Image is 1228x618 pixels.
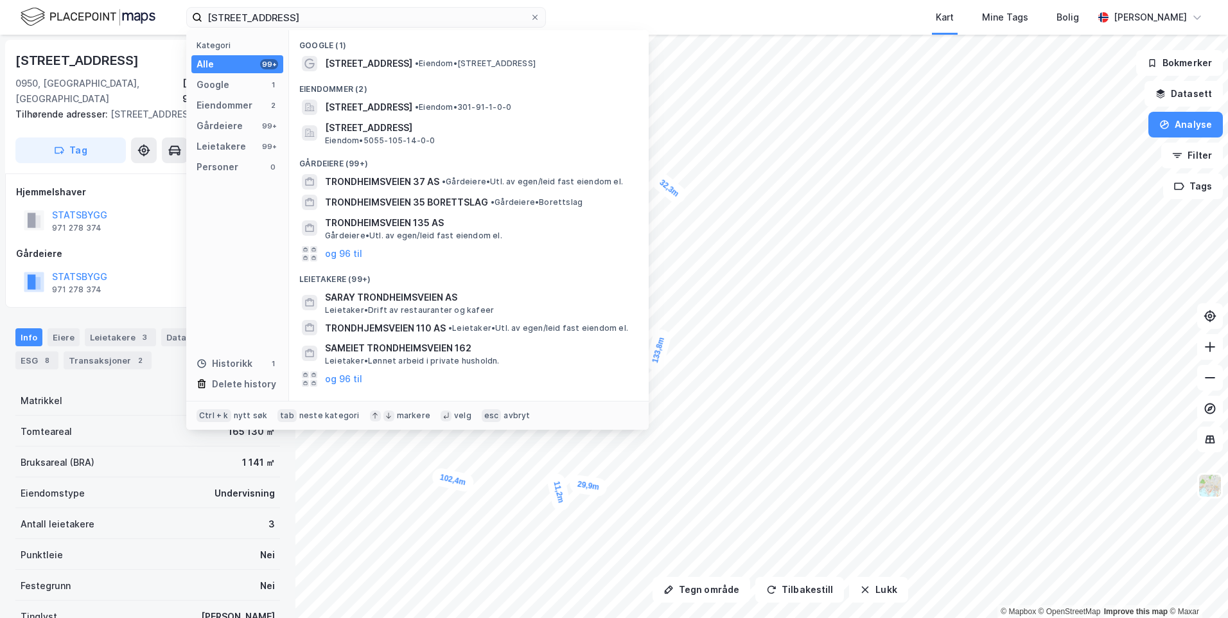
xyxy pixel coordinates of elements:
[16,184,279,200] div: Hjemmelshaver
[442,177,446,186] span: •
[260,141,278,152] div: 99+
[546,472,572,513] div: Map marker
[268,100,278,110] div: 2
[21,547,63,563] div: Punktleie
[15,76,182,107] div: 0950, [GEOGRAPHIC_DATA], [GEOGRAPHIC_DATA]
[1198,473,1222,498] img: Z
[1057,10,1079,25] div: Bolig
[260,578,275,594] div: Nei
[325,100,412,115] span: [STREET_ADDRESS]
[260,59,278,69] div: 99+
[1114,10,1187,25] div: [PERSON_NAME]
[325,56,412,71] span: [STREET_ADDRESS]
[15,107,270,122] div: [STREET_ADDRESS]
[325,215,633,231] span: TRONDHEIMSVEIEN 135 AS
[289,389,649,412] div: Historikk (1)
[1145,81,1223,107] button: Datasett
[415,58,536,69] span: Eiendom • [STREET_ADDRESS]
[242,455,275,470] div: 1 141 ㎡
[504,411,530,421] div: avbryt
[197,159,238,175] div: Personer
[397,411,430,421] div: markere
[325,290,633,305] span: SARAY TRONDHEIMSVEIEN AS
[755,577,844,603] button: Tilbakestill
[1161,143,1223,168] button: Filter
[212,376,276,392] div: Delete history
[21,578,71,594] div: Festegrunn
[268,358,278,369] div: 1
[1136,50,1223,76] button: Bokmerker
[15,137,126,163] button: Tag
[21,455,94,470] div: Bruksareal (BRA)
[268,162,278,172] div: 0
[415,102,419,112] span: •
[325,356,500,366] span: Leietaker • Lønnet arbeid i private husholdn.
[21,486,85,501] div: Eiendomstype
[21,424,72,439] div: Tomteareal
[1163,173,1223,199] button: Tags
[325,136,435,146] span: Eiendom • 5055-105-14-0-0
[21,393,62,409] div: Matrikkel
[234,411,268,421] div: nytt søk
[52,223,101,233] div: 971 278 374
[325,195,488,210] span: TRONDHEIMSVEIEN 35 BORETTSLAG
[325,321,446,336] span: TRONDHJEMSVEIEN 110 AS
[1148,112,1223,137] button: Analyse
[85,328,156,346] div: Leietakere
[289,148,649,172] div: Gårdeiere (99+)
[289,264,649,287] div: Leietakere (99+)
[415,58,419,68] span: •
[15,109,110,119] span: Tilhørende adresser:
[482,409,502,422] div: esc
[448,323,452,333] span: •
[228,424,275,439] div: 165 130 ㎡
[48,328,80,346] div: Eiere
[161,328,209,346] div: Datasett
[649,170,690,207] div: Map marker
[134,354,146,367] div: 2
[325,231,502,241] span: Gårdeiere • Utl. av egen/leid fast eiendom el.
[1164,556,1228,618] iframe: Chat Widget
[325,305,494,315] span: Leietaker • Drift av restauranter og kafeer
[268,516,275,532] div: 3
[1001,607,1036,616] a: Mapbox
[448,323,628,333] span: Leietaker • Utl. av egen/leid fast eiendom el.
[1164,556,1228,618] div: Kontrollprogram for chat
[52,285,101,295] div: 971 278 374
[491,197,495,207] span: •
[197,98,252,113] div: Eiendommer
[21,6,155,28] img: logo.f888ab2527a4732fd821a326f86c7f29.svg
[644,328,672,373] div: Map marker
[64,351,152,369] div: Transaksjoner
[568,474,608,498] div: Map marker
[197,356,252,371] div: Historikk
[936,10,954,25] div: Kart
[277,409,297,422] div: tab
[138,331,151,344] div: 3
[325,174,439,190] span: TRONDHEIMSVEIEN 37 AS
[15,328,42,346] div: Info
[15,50,141,71] div: [STREET_ADDRESS]
[491,197,583,207] span: Gårdeiere • Borettslag
[260,547,275,563] div: Nei
[325,371,362,387] button: og 96 til
[197,40,283,50] div: Kategori
[325,246,362,261] button: og 96 til
[197,77,229,93] div: Google
[197,409,231,422] div: Ctrl + k
[21,516,94,532] div: Antall leietakere
[197,118,243,134] div: Gårdeiere
[1104,607,1168,616] a: Improve this map
[260,121,278,131] div: 99+
[982,10,1028,25] div: Mine Tags
[202,8,530,27] input: Søk på adresse, matrikkel, gårdeiere, leietakere eller personer
[1039,607,1101,616] a: OpenStreetMap
[299,411,360,421] div: neste kategori
[15,351,58,369] div: ESG
[325,340,633,356] span: SAMEIET TRONDHEIMSVEIEN 162
[16,246,279,261] div: Gårdeiere
[182,76,280,107] div: [GEOGRAPHIC_DATA], 91/1
[268,80,278,90] div: 1
[215,486,275,501] div: Undervisning
[40,354,53,367] div: 8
